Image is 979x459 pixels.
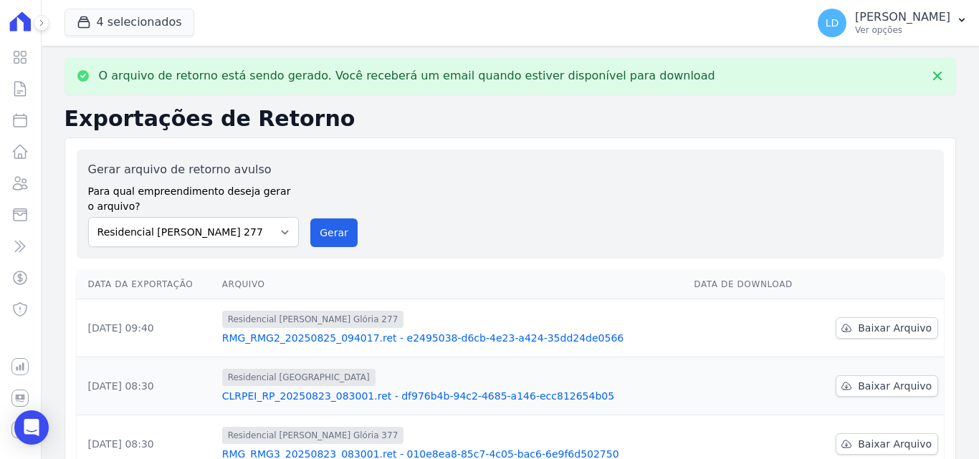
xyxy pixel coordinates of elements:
span: Residencial [GEOGRAPHIC_DATA] [222,369,376,386]
th: Data de Download [688,270,813,299]
button: Gerar [310,218,358,247]
a: CLRPEI_RP_20250823_083001.ret - df976b4b-94c2-4685-a146-ecc812654b05 [222,389,683,403]
th: Arquivo [216,270,689,299]
span: Residencial [PERSON_NAME] Glória 377 [222,427,404,444]
span: Baixar Arquivo [858,379,932,393]
h2: Exportações de Retorno [65,106,956,132]
button: LD [PERSON_NAME] Ver opções [806,3,979,43]
label: Para qual empreendimento deseja gerar o arquivo? [88,178,300,214]
a: Baixar Arquivo [836,317,938,339]
p: O arquivo de retorno está sendo gerado. Você receberá um email quando estiver disponível para dow... [99,69,715,83]
button: 4 selecionados [65,9,194,36]
span: LD [826,18,839,28]
a: Baixar Arquivo [836,433,938,455]
span: Baixar Arquivo [858,321,932,335]
p: Ver opções [855,24,950,36]
span: Baixar Arquivo [858,437,932,451]
p: [PERSON_NAME] [855,10,950,24]
th: Data da Exportação [77,270,216,299]
td: [DATE] 08:30 [77,357,216,415]
a: Baixar Arquivo [836,375,938,397]
div: Open Intercom Messenger [14,410,49,445]
span: Residencial [PERSON_NAME] Glória 277 [222,311,404,328]
label: Gerar arquivo de retorno avulso [88,161,300,178]
td: [DATE] 09:40 [77,299,216,357]
a: RMG_RMG2_20250825_094017.ret - e2495038-d6cb-4e23-a424-35dd24de0566 [222,331,683,345]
